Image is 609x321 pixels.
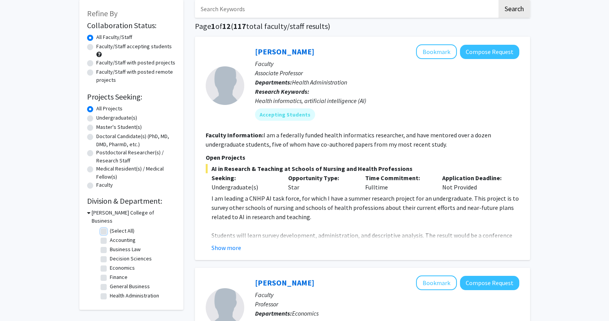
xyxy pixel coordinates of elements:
label: Management [110,301,140,309]
button: Add Teresa Harrison to Bookmarks [416,275,457,290]
p: Associate Professor [255,68,519,78]
h2: Collaboration Status: [87,21,176,30]
button: Add Paulina Sockolow to Bookmarks [416,44,457,59]
label: Faculty/Staff accepting students [96,42,172,51]
span: Health Administration [292,78,347,86]
mat-chip: Accepting Students [255,108,315,121]
p: Students will learn survey development, administration, and descriptive analysis. The result woul... [211,231,519,258]
label: All Projects [96,105,122,113]
b: Faculty Information: [206,131,263,139]
span: 1 [211,21,215,31]
label: Decision Sciences [110,255,152,263]
label: Undergraduate(s) [96,114,137,122]
p: Open Projects [206,153,519,162]
b: Research Keywords: [255,88,309,95]
label: Faculty/Staff with posted projects [96,59,175,67]
label: Economics [110,264,135,272]
div: Undergraduate(s) [211,182,277,192]
div: Health informatics, artificial intelligence (AI) [255,96,519,105]
p: Professor [255,299,519,309]
label: Health Administration [110,292,159,300]
p: Opportunity Type: [288,173,354,182]
label: Business Law [110,245,141,253]
p: Application Deadline: [442,173,508,182]
p: Seeking: [211,173,277,182]
a: [PERSON_NAME] [255,47,314,56]
b: Departments: [255,78,292,86]
p: Faculty [255,59,519,68]
h3: [PERSON_NAME] College of Business [92,209,176,225]
fg-read-more: I am a federally funded health informatics researcher, and have mentored over a dozen undergradua... [206,131,491,148]
div: Not Provided [436,173,513,192]
button: Show more [211,243,241,252]
label: Doctoral Candidate(s) (PhD, MD, DMD, PharmD, etc.) [96,132,176,149]
label: Postdoctoral Researcher(s) / Research Staff [96,149,176,165]
label: (Select All) [110,227,134,235]
label: General Business [110,282,150,291]
span: AI in Research & Teaching at Schools of Nursing and Health Professions [206,164,519,173]
label: Master's Student(s) [96,123,142,131]
label: Faculty/Staff with posted remote projects [96,68,176,84]
span: 117 [233,21,246,31]
h1: Page of ( total faculty/staff results) [195,22,530,31]
span: Refine By [87,8,117,18]
h2: Division & Department: [87,196,176,206]
span: Economics [292,309,319,317]
label: Accounting [110,236,136,244]
p: Faculty [255,290,519,299]
h2: Projects Seeking: [87,92,176,101]
button: Compose Request to Teresa Harrison [460,276,519,290]
label: Finance [110,273,128,281]
div: Fulltime [359,173,436,192]
label: All Faculty/Staff [96,33,132,41]
div: Star [282,173,359,192]
iframe: Chat [576,286,603,315]
p: Time Commitment: [365,173,431,182]
span: 12 [222,21,231,31]
a: [PERSON_NAME] [255,278,314,287]
p: I am leading a CNHP AI task force, for which I have a summer research project for an undergraduat... [211,194,519,221]
b: Departments: [255,309,292,317]
button: Compose Request to Paulina Sockolow [460,45,519,59]
label: Faculty [96,181,113,189]
label: Medical Resident(s) / Medical Fellow(s) [96,165,176,181]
